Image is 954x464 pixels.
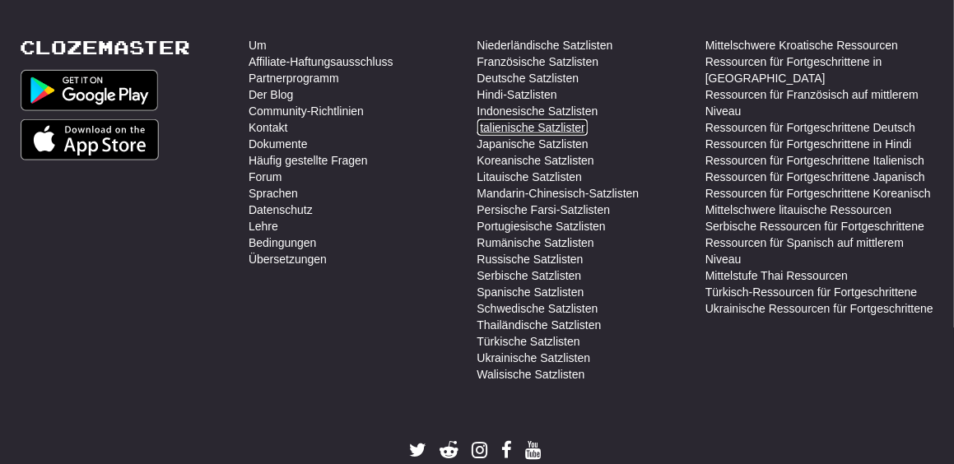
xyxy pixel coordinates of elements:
[477,119,589,136] a: Italienische Satzlisten
[705,37,898,53] a: Mittelschwere Kroatische Ressourcen
[249,220,278,233] font: Lehre
[705,267,848,284] a: Mittelstufe Thai Ressourcen
[477,366,585,383] a: Walisische Satzlisten
[477,137,589,151] font: Japanische Satzlisten
[249,253,327,266] font: Übersetzungen
[249,185,298,202] a: Sprachen
[249,53,393,70] a: Affiliate-Haftungsausschluss
[705,185,931,202] a: Ressourcen für Fortgeschrittene Koreanisch
[705,119,915,136] a: Ressourcen für Fortgeschrittene Deutsch
[477,53,599,70] a: Französische Satzlisten
[705,55,882,85] font: Ressourcen für Fortgeschrittene in [GEOGRAPHIC_DATA]
[249,121,287,134] font: Kontakt
[705,121,915,134] font: Ressourcen für Fortgeschrittene Deutsch
[477,333,580,350] a: Türkische Satzlisten
[477,39,613,52] font: Niederländische Satzlisten
[477,169,583,185] a: Litauische Satzlisten
[477,72,579,85] font: Deutsche Satzlisten
[249,152,368,169] a: Häufig gestellte Fragen
[705,202,891,218] a: Mittelschwere litauische Ressourcen
[249,169,282,185] a: Forum
[705,137,912,151] font: Ressourcen für Fortgeschrittene in Hindi
[249,88,293,101] font: Der Blog
[249,136,308,152] a: Dokumente
[249,39,267,52] font: Um
[705,302,933,315] font: Ukrainische Ressourcen für Fortgeschrittene
[249,203,313,216] font: Datenschutz
[249,72,339,85] font: Partnerprogramm
[249,119,287,136] a: Kontakt
[705,203,891,216] font: Mittelschwere litauische Ressourcen
[21,35,191,58] font: Clozemaster
[477,285,584,299] font: Spanische Satzlisten
[477,121,589,134] font: Italienische Satzlisten
[705,285,918,299] font: Türkisch-Ressourcen für Fortgeschrittene
[477,203,611,216] font: Persische Farsi-Satzlisten
[477,103,598,119] a: Indonesische Satzlisten
[249,103,364,119] a: Community-Richtlinien
[477,170,583,183] font: Litauische Satzlisten
[477,351,591,364] font: Ukrainische Satzlisten
[705,136,912,152] a: Ressourcen für Fortgeschrittene in Hindi
[705,300,933,317] a: Ukrainische Ressourcen für Fortgeschrittene
[21,119,160,160] img: Holen Sie es sich im App Store
[477,236,594,249] font: Rumänische Satzlisten
[477,269,582,282] font: Serbische Satzlisten
[705,269,848,282] font: Mittelstufe Thai Ressourcen
[477,368,585,381] font: Walisische Satzlisten
[477,70,579,86] a: Deutsche Satzlisten
[477,317,602,333] a: Thailändische Satzlisten
[477,104,598,118] font: Indonesische Satzlisten
[477,152,594,169] a: Koreanische Satzlisten
[705,220,924,233] font: Serbische Ressourcen für Fortgeschrittene
[705,154,924,167] font: Ressourcen für Fortgeschrittene Italienisch
[249,234,317,251] a: Bedingungen
[477,300,598,317] a: Schwedische Satzlisten
[705,170,925,183] font: Ressourcen für Fortgeschrittene Japanisch
[249,154,368,167] font: Häufig gestellte Fragen
[477,55,599,68] font: Französische Satzlisten
[249,170,282,183] font: Forum
[705,218,924,234] a: Serbische Ressourcen für Fortgeschrittene
[477,267,582,284] a: Serbische Satzlisten
[249,86,293,103] a: Der Blog
[477,218,606,234] a: Portugiesische Satzlisten
[705,234,934,267] a: Ressourcen für Spanisch auf mittlerem Niveau
[705,236,904,266] font: Ressourcen für Spanisch auf mittlerem Niveau
[705,53,934,86] a: Ressourcen für Fortgeschrittene in [GEOGRAPHIC_DATA]
[249,70,339,86] a: Partnerprogramm
[477,234,594,251] a: Rumänische Satzlisten
[477,136,589,152] a: Japanische Satzlisten
[477,220,606,233] font: Portugiesische Satzlisten
[705,88,919,118] font: Ressourcen für Französisch auf mittlerem Niveau
[477,86,557,103] a: Hindi-Satzlisten
[249,37,267,53] a: Um
[477,302,598,315] font: Schwedische Satzlisten
[21,70,159,111] img: Holen Sie es sich auf Google Play
[705,152,924,169] a: Ressourcen für Fortgeschrittene Italienisch
[477,253,584,266] font: Russische Satzlisten
[477,350,591,366] a: Ukrainische Satzlisten
[249,55,393,68] font: Affiliate-Haftungsausschluss
[249,218,278,234] a: Lehre
[705,86,934,119] a: Ressourcen für Französisch auf mittlerem Niveau
[705,169,925,185] a: Ressourcen für Fortgeschrittene Japanisch
[477,251,584,267] a: Russische Satzlisten
[477,88,557,101] font: Hindi-Satzlisten
[477,154,594,167] font: Koreanische Satzlisten
[705,187,931,200] font: Ressourcen für Fortgeschrittene Koreanisch
[477,187,640,200] font: Mandarin-Chinesisch-Satzlisten
[477,202,611,218] a: Persische Farsi-Satzlisten
[477,284,584,300] a: Spanische Satzlisten
[705,284,918,300] a: Türkisch-Ressourcen für Fortgeschrittene
[249,187,298,200] font: Sprachen
[477,185,640,202] a: Mandarin-Chinesisch-Satzlisten
[21,37,191,58] a: Clozemaster
[249,236,317,249] font: Bedingungen
[477,318,602,332] font: Thailändische Satzlisten
[705,39,898,52] font: Mittelschwere Kroatische Ressourcen
[477,335,580,348] font: Türkische Satzlisten
[477,37,613,53] a: Niederländische Satzlisten
[249,137,308,151] font: Dokumente
[249,202,313,218] a: Datenschutz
